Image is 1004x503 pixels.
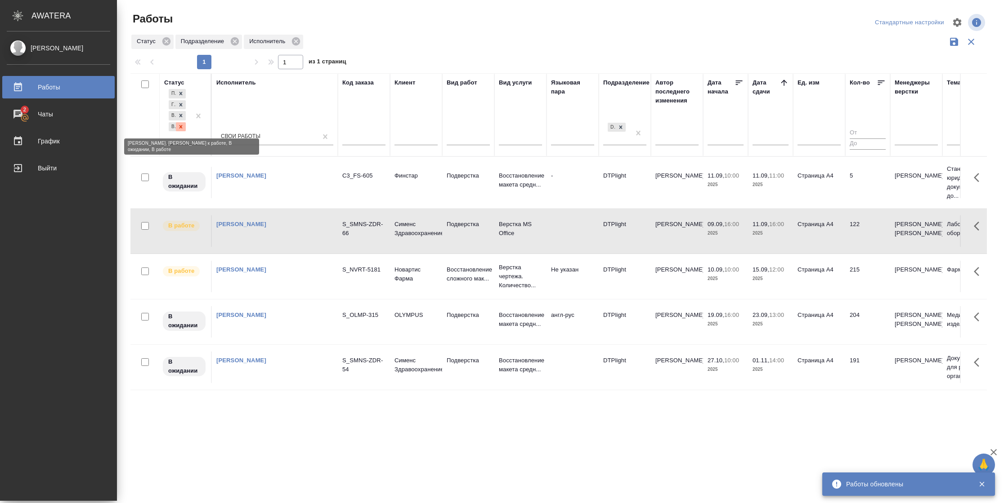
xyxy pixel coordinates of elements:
[895,78,938,96] div: Менеджеры верстки
[753,320,789,329] p: 2025
[447,220,490,229] p: Подверстка
[599,167,651,198] td: DTPlight
[753,357,769,364] p: 01.11,
[708,365,744,374] p: 2025
[342,265,385,274] div: S_NVRT-5181
[845,261,890,292] td: 215
[753,274,789,283] p: 2025
[244,35,303,49] div: Исполнитель
[547,306,599,338] td: англ-рус
[947,311,990,329] p: Медицинские изделия
[753,172,769,179] p: 11.09,
[162,220,206,232] div: Исполнитель выполняет работу
[499,78,532,87] div: Вид услуги
[394,220,438,238] p: Сименс Здравоохранение
[724,357,739,364] p: 10:00
[168,173,200,191] p: В ожидании
[850,138,886,150] input: До
[963,33,980,50] button: Сбросить фильтры
[753,180,789,189] p: 2025
[551,78,594,96] div: Языковая пара
[651,167,703,198] td: [PERSON_NAME]
[499,356,542,374] p: Восстановление макета средн...
[845,352,890,383] td: 191
[394,356,438,374] p: Сименс Здравоохранение
[708,172,724,179] p: 11.09,
[793,306,845,338] td: Страница А4
[7,161,110,175] div: Выйти
[7,134,110,148] div: График
[130,12,173,26] span: Работы
[708,229,744,238] p: 2025
[175,35,242,49] div: Подразделение
[599,352,651,383] td: DTPlight
[169,111,176,120] div: В ожидании
[216,312,266,318] a: [PERSON_NAME]
[753,365,789,374] p: 2025
[895,171,938,180] p: [PERSON_NAME]
[724,221,739,227] p: 16:00
[850,78,870,87] div: Кол-во
[708,320,744,329] p: 2025
[976,455,991,474] span: 🙏
[394,265,438,283] p: Новартис Фарма
[342,220,385,238] div: S_SMNS-ZDR-66
[447,311,490,320] p: Подверстка
[708,221,724,227] p: 09.09,
[769,221,784,227] p: 16:00
[7,43,110,53] div: [PERSON_NAME]
[895,220,938,238] p: [PERSON_NAME], [PERSON_NAME]
[845,306,890,338] td: 204
[968,352,990,373] button: Здесь прячутся важные кнопки
[708,78,735,96] div: Дата начала
[599,306,651,338] td: DTPlight
[131,35,174,49] div: Статус
[651,306,703,338] td: [PERSON_NAME]
[2,103,115,125] a: 2Чаты
[447,356,490,365] p: Подверстка
[753,229,789,238] p: 2025
[168,357,200,375] p: В ожидании
[793,261,845,292] td: Страница А4
[599,215,651,247] td: DTPlight
[608,123,616,132] div: DTPlight
[651,352,703,383] td: [PERSON_NAME]
[769,266,784,273] p: 12:00
[846,480,965,489] div: Работы обновлены
[651,215,703,247] td: [PERSON_NAME]
[249,37,288,46] p: Исполнитель
[18,105,31,114] span: 2
[968,14,987,31] span: Посмотреть информацию
[169,100,176,110] div: Готов к работе
[162,171,206,192] div: Исполнитель назначен, приступать к работе пока рано
[769,172,784,179] p: 11:00
[947,265,990,274] p: Фармацевтика
[394,311,438,320] p: OLYMPUS
[342,78,374,87] div: Код заказа
[168,267,194,276] p: В работе
[973,454,995,476] button: 🙏
[447,265,490,283] p: Восстановление сложного мак...
[342,311,385,320] div: S_OLMP-315
[769,312,784,318] p: 13:00
[973,480,991,488] button: Закрыть
[216,357,266,364] a: [PERSON_NAME]
[968,167,990,188] button: Здесь прячутся важные кнопки
[447,171,490,180] p: Подверстка
[162,265,206,277] div: Исполнитель выполняет работу
[221,133,260,140] div: Свои работы
[947,165,990,200] p: Стандартные юридические документы, до...
[895,265,938,274] p: [PERSON_NAME]
[968,306,990,328] button: Здесь прячутся важные кнопки
[2,130,115,152] a: График
[655,78,699,105] div: Автор последнего изменения
[2,157,115,179] a: Выйти
[753,312,769,318] p: 23.09,
[947,220,990,238] p: Лабораторное оборудование
[216,172,266,179] a: [PERSON_NAME]
[2,76,115,98] a: Работы
[599,261,651,292] td: DTPlight
[873,16,946,30] div: split button
[162,311,206,332] div: Исполнитель назначен, приступать к работе пока рано
[162,356,206,377] div: Исполнитель назначен, приступать к работе пока рано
